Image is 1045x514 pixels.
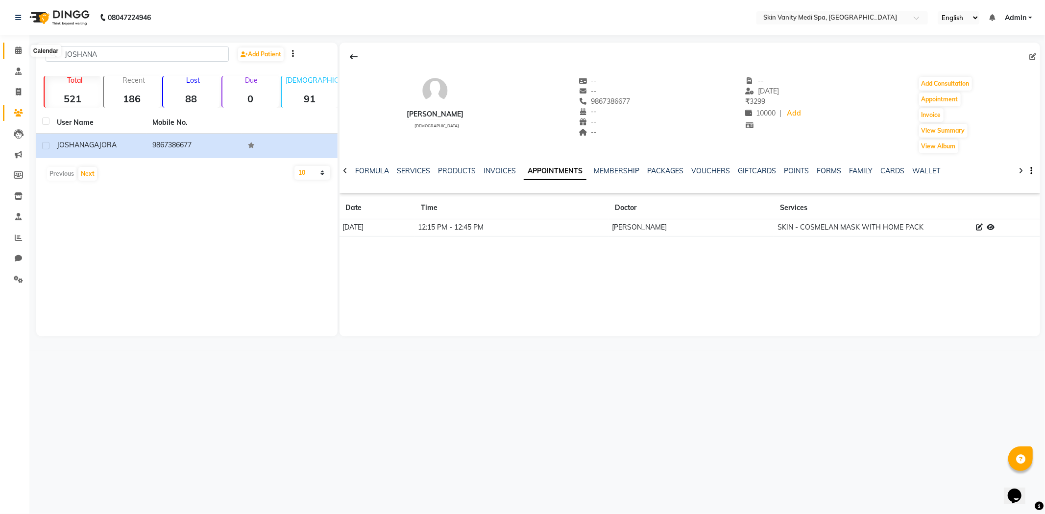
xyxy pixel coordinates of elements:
p: [DEMOGRAPHIC_DATA] [286,76,338,85]
a: Add [785,107,802,120]
p: Due [224,76,279,85]
th: Doctor [609,197,774,219]
p: Lost [167,76,219,85]
span: -- [579,128,597,137]
strong: 186 [104,93,160,105]
td: [PERSON_NAME] [609,219,774,236]
a: INVOICES [484,166,516,175]
img: avatar [420,76,450,105]
a: FAMILY [850,166,873,175]
th: User Name [51,112,146,134]
strong: 88 [163,93,219,105]
td: [DATE] [340,219,415,236]
span: [DEMOGRAPHIC_DATA] [415,123,460,128]
strong: 521 [45,93,101,105]
strong: 0 [222,93,279,105]
div: Calendar [31,45,61,57]
a: WALLET [913,166,941,175]
span: GAJORA [89,140,117,149]
span: -- [579,87,597,95]
input: Search by Name/Mobile/Email/Code [46,47,229,62]
div: [PERSON_NAME] [407,109,463,119]
img: logo [25,4,92,31]
p: Total [49,76,101,85]
button: View Summary [919,124,968,138]
a: GIFTCARDS [738,166,777,175]
b: 08047224946 [108,4,151,31]
a: PRODUCTS [438,166,476,175]
a: MEMBERSHIP [594,166,640,175]
a: CARDS [881,166,905,175]
span: Admin [1005,13,1026,23]
td: SKIN - COSMELAN MASK WITH HOME PACK [774,219,972,236]
th: Date [340,197,415,219]
div: Back to Client [343,47,364,66]
span: -- [579,76,597,85]
span: -- [579,117,597,126]
th: Mobile No. [146,112,242,134]
span: JOSHANA [57,140,89,149]
td: 9867386677 [146,134,242,158]
span: 10000 [745,109,776,117]
button: Appointment [919,93,961,106]
span: 3299 [745,97,765,106]
a: POINTS [784,166,809,175]
span: [DATE] [745,87,779,95]
span: | [779,108,781,118]
th: Services [774,197,972,219]
p: Recent [108,76,160,85]
strong: 91 [282,93,338,105]
button: Invoice [919,108,944,122]
span: -- [579,107,597,116]
button: Add Consultation [919,77,972,91]
a: FORMS [817,166,842,175]
span: -- [745,76,764,85]
span: 9867386677 [579,97,631,106]
a: VOUCHERS [692,166,730,175]
a: Add Patient [238,47,284,61]
button: Next [78,167,97,181]
button: View Album [919,140,958,153]
td: 12:15 PM - 12:45 PM [415,219,609,236]
a: PACKAGES [648,166,684,175]
iframe: chat widget [1004,475,1035,504]
span: ₹ [745,97,750,106]
a: SERVICES [397,166,430,175]
a: APPOINTMENTS [524,163,586,180]
a: FORMULA [355,166,389,175]
th: Time [415,197,609,219]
